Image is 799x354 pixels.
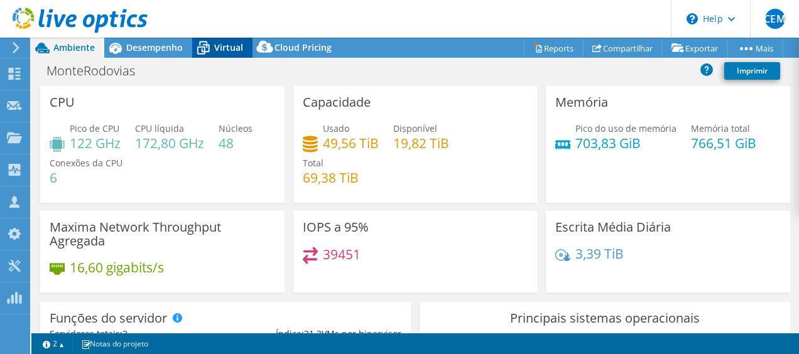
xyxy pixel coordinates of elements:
[34,336,73,351] a: 2
[219,122,253,134] span: Núcleos
[765,9,785,29] span: CEM
[50,220,275,248] h3: Maxima Network Throughput Agregada
[50,157,122,169] span: Conexões da CPU
[303,157,323,169] span: Total
[575,136,677,150] h4: 703,83 GiB
[50,95,75,109] h3: CPU
[53,41,95,53] span: Ambiente
[303,220,369,234] h3: IOPS a 95%
[50,327,226,341] div: Servidores totais:
[122,328,128,340] span: 3
[226,327,401,341] div: Índice: VMs por hipervisor
[555,220,671,234] h3: Escrita Média Diária
[41,64,155,78] h1: MonteRodovias
[662,38,728,58] a: Exportar
[727,38,783,58] a: Mais
[323,136,379,150] h4: 49,56 TiB
[304,328,322,340] span: 31.3
[583,38,663,58] a: Compartilhar
[135,136,204,150] h4: 172,80 GHz
[126,41,183,53] span: Desempenho
[135,122,184,134] span: CPU líquida
[523,38,584,58] a: Reports
[555,95,608,109] h3: Memória
[303,171,359,185] h4: 69,38 TiB
[687,13,698,24] svg: \n
[575,122,677,134] span: Pico do uso de memória
[691,136,756,150] h4: 766,51 GiB
[219,136,253,150] h4: 48
[691,122,750,134] span: Memória total
[393,136,449,150] h4: 19,82 TiB
[303,95,371,109] h3: Capacidade
[393,122,437,134] span: Disponível
[50,311,167,325] h3: Funções do servidor
[72,336,157,351] a: Notas do projeto
[274,41,332,53] span: Cloud Pricing
[50,171,122,185] h4: 6
[70,122,119,134] span: Pico de CPU
[323,247,361,261] h4: 39451
[429,311,781,325] h3: Principais sistemas operacionais
[70,260,164,274] h4: 16,60 gigabits/s
[724,62,780,80] a: Imprimir
[70,136,121,150] h4: 122 GHz
[323,122,349,134] span: Usado
[575,247,624,260] h4: 3,39 TiB
[214,41,243,53] span: Virtual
